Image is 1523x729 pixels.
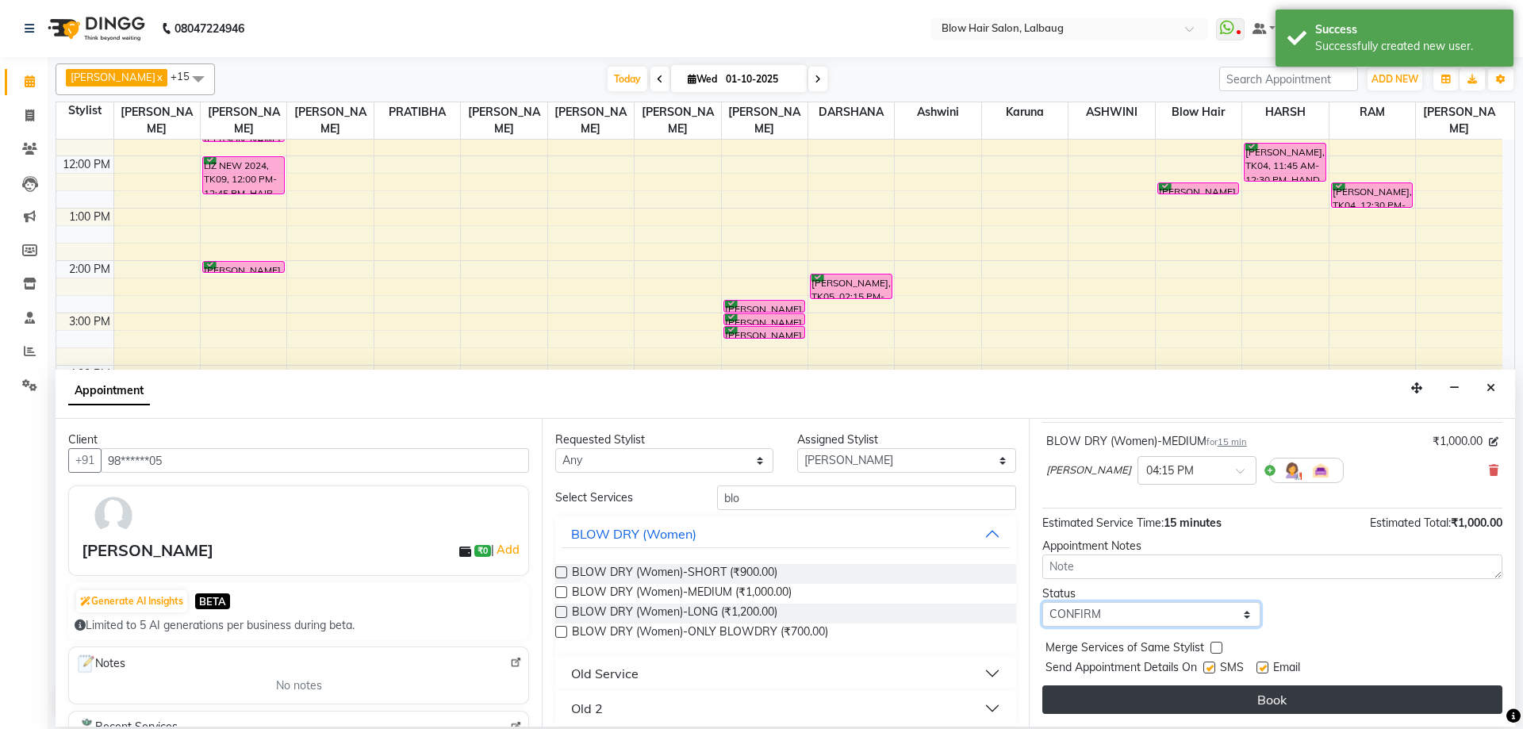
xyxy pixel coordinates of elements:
[1479,376,1502,401] button: Close
[1045,639,1204,659] span: Merge Services of Same Stylist
[571,699,603,718] div: Old 2
[56,102,113,119] div: Stylist
[287,102,373,139] span: [PERSON_NAME]
[1332,183,1413,207] div: [PERSON_NAME], TK04, 12:30 PM-01:00 PM, HAND & FEET CARE (Women)-REGULAR MANICURE
[90,493,136,539] img: avatar
[175,6,244,51] b: 08047224946
[76,590,187,612] button: Generate AI Insights
[474,545,491,558] span: ₹0
[724,301,805,312] div: [PERSON_NAME], TK05, 02:45 PM-03:00 PM, Full Arms Waxing
[1046,462,1131,478] span: [PERSON_NAME]
[1158,183,1239,194] div: [PERSON_NAME], TK08, 12:30 PM-12:45 PM, Consultation
[1370,516,1451,530] span: Estimated Total:
[1311,461,1330,480] img: Interior.png
[114,102,200,139] span: [PERSON_NAME]
[155,71,163,83] a: x
[1433,433,1483,450] span: ₹1,000.00
[66,209,113,225] div: 1:00 PM
[71,71,155,83] span: [PERSON_NAME]
[1046,433,1247,450] div: BLOW DRY (Women)-MEDIUM
[562,694,1009,723] button: Old 2
[1068,102,1154,122] span: ASHWINI
[572,564,777,584] span: BLOW DRY (Women)-SHORT (₹900.00)
[548,102,634,139] span: [PERSON_NAME]
[1220,659,1244,679] span: SMS
[374,102,460,122] span: PRATIBHA
[722,102,808,139] span: [PERSON_NAME]
[1042,585,1260,602] div: Status
[75,654,125,674] span: Notes
[1156,102,1241,122] span: Blow Hair
[1315,21,1502,38] div: Success
[1219,67,1358,91] input: Search Appointment
[461,102,547,139] span: [PERSON_NAME]
[1416,102,1502,139] span: [PERSON_NAME]
[562,659,1009,688] button: Old Service
[195,593,230,608] span: BETA
[1371,73,1418,85] span: ADD NEW
[491,540,522,559] span: |
[1245,144,1325,181] div: [PERSON_NAME], TK04, 11:45 AM-12:30 PM, HAND & FEET CARE (Women)-REGULAR PEDICURE
[721,67,800,91] input: 2025-10-01
[555,432,773,448] div: Requested Stylist
[797,432,1015,448] div: Assigned Stylist
[1042,685,1502,714] button: Book
[1042,538,1502,554] div: Appointment Notes
[59,156,113,173] div: 12:00 PM
[1164,516,1222,530] span: 15 minutes
[1368,68,1422,90] button: ADD NEW
[1329,102,1415,122] span: RAM
[1489,437,1498,447] i: Edit price
[572,623,828,643] span: BLOW DRY (Women)-ONLY BLOWDRY (₹700.00)
[684,73,721,85] span: Wed
[68,448,102,473] button: +91
[68,432,529,448] div: Client
[82,539,213,562] div: [PERSON_NAME]
[66,366,113,382] div: 4:00 PM
[40,6,149,51] img: logo
[571,664,639,683] div: Old Service
[543,489,704,506] div: Select Services
[1315,38,1502,55] div: Successfully created new user.
[982,102,1068,122] span: karuna
[571,524,696,543] div: BLOW DRY (Women)
[562,520,1009,548] button: BLOW DRY (Women)
[66,261,113,278] div: 2:00 PM
[895,102,980,122] span: Ashwini
[494,540,522,559] a: Add
[808,102,894,122] span: DARSHANA
[203,157,284,194] div: LIZ NEW 2024, TK09, 12:00 PM-12:45 PM, HAIR CUT (Women)-CREATIVE STYLIST
[724,327,805,338] div: [PERSON_NAME], TK05, 03:15 PM-03:30 PM, Full Legs Waxing
[1451,516,1502,530] span: ₹1,000.00
[101,448,529,473] input: Search by Name/Mobile/Email/Code
[66,313,113,330] div: 3:00 PM
[1242,102,1328,122] span: HARSH
[201,102,286,139] span: [PERSON_NAME]
[171,70,201,82] span: +15
[1207,436,1247,447] small: for
[717,485,1016,510] input: Search by service name
[572,604,777,623] span: BLOW DRY (Women)-LONG (₹1,200.00)
[1283,461,1302,480] img: Hairdresser.png
[1273,659,1300,679] span: Email
[68,377,150,405] span: Appointment
[75,617,523,634] div: Limited to 5 AI generations per business during beta.
[811,274,892,298] div: [PERSON_NAME], TK05, 02:15 PM-02:45 PM, NAILS (Women)-GEL POLISH (PLAIN)
[203,262,284,272] div: [PERSON_NAME], TK06, 02:00 PM-02:15 PM, BLOW DRY (Women)-MEDIUM
[1218,436,1247,447] span: 15 min
[635,102,720,139] span: [PERSON_NAME]
[1045,659,1197,679] span: Send Appointment Details On
[276,677,322,694] span: No notes
[724,314,805,324] div: [PERSON_NAME], TK05, 03:00 PM-03:15 PM, Under Arms Waxing
[572,584,792,604] span: BLOW DRY (Women)-MEDIUM (₹1,000.00)
[1042,516,1164,530] span: Estimated Service Time:
[608,67,647,91] span: Today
